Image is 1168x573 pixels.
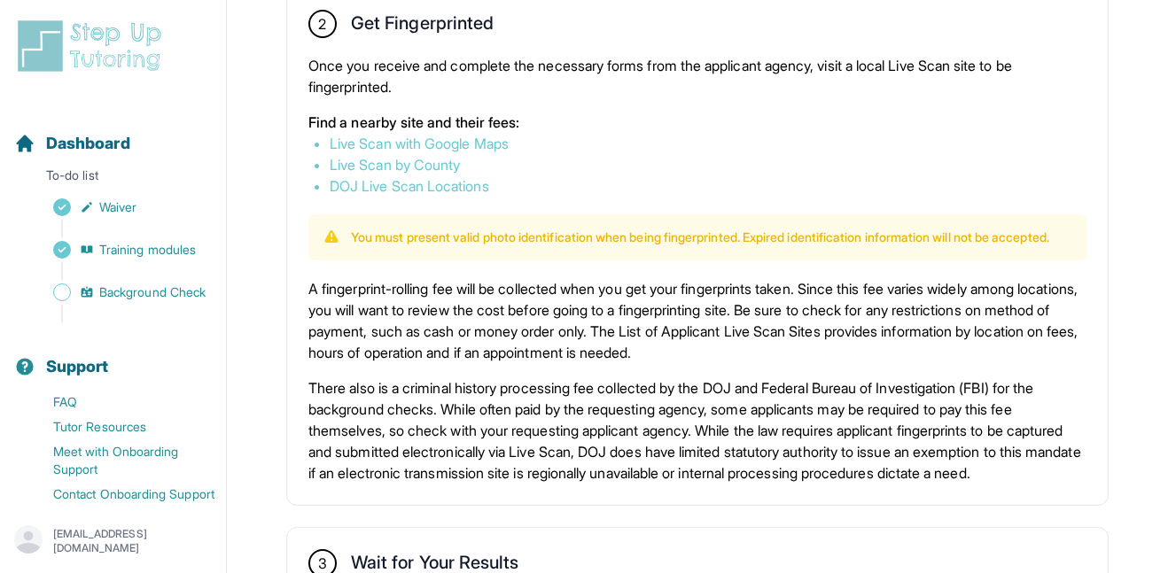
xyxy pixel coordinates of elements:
[14,237,226,262] a: Training modules
[7,166,219,191] p: To-do list
[308,377,1086,484] p: There also is a criminal history processing fee collected by the DOJ and Federal Bureau of Invest...
[351,12,494,41] h2: Get Fingerprinted
[308,278,1086,363] p: A fingerprint-rolling fee will be collected when you get your fingerprints taken. Since this fee ...
[14,18,172,74] img: logo
[14,414,226,439] a: Tutor Resources
[330,156,460,174] a: Live Scan by County
[46,354,109,379] span: Support
[14,390,226,414] a: FAQ
[7,103,219,163] button: Dashboard
[99,283,206,301] span: Background Check
[308,55,1086,97] p: Once you receive and complete the necessary forms from the applicant agency, visit a local Live S...
[14,482,226,507] a: Contact Onboarding Support
[351,228,1049,246] p: You must present valid photo identification when being fingerprinted. Expired identification info...
[14,195,226,220] a: Waiver
[14,439,226,482] a: Meet with Onboarding Support
[14,525,212,557] button: [EMAIL_ADDRESS][DOMAIN_NAME]
[99,198,136,216] span: Waiver
[7,326,219,386] button: Support
[99,241,196,259] span: Training modules
[14,280,226,305] a: Background Check
[308,112,1086,133] p: Find a nearby site and their fees:
[14,131,130,156] a: Dashboard
[330,177,489,195] a: DOJ Live Scan Locations
[330,135,509,152] a: Live Scan with Google Maps
[318,13,326,35] span: 2
[46,131,130,156] span: Dashboard
[53,527,212,555] p: [EMAIL_ADDRESS][DOMAIN_NAME]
